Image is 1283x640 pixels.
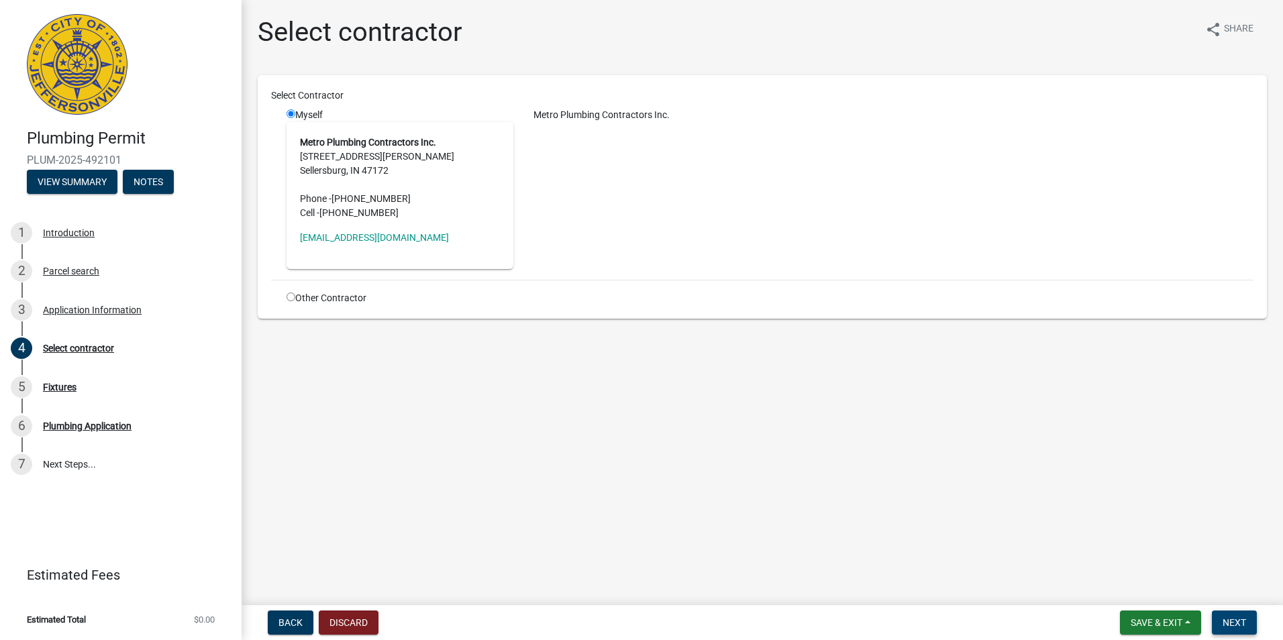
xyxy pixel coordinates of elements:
span: Estimated Total [27,615,86,624]
a: [EMAIL_ADDRESS][DOMAIN_NAME] [300,232,449,243]
div: Select contractor [43,343,114,353]
div: 4 [11,337,32,359]
div: Fixtures [43,382,76,392]
div: Other Contractor [276,291,523,305]
button: Next [1212,610,1257,635]
div: Myself [287,108,513,269]
a: Estimated Fees [11,562,220,588]
div: Introduction [43,228,95,237]
address: [STREET_ADDRESS][PERSON_NAME] Sellersburg, IN 47172 [300,136,500,220]
img: City of Jeffersonville, Indiana [27,14,127,115]
wm-modal-confirm: Notes [123,177,174,188]
div: Application Information [43,305,142,315]
button: shareShare [1194,16,1264,42]
span: [PHONE_NUMBER] [331,193,411,204]
div: 2 [11,260,32,282]
span: Save & Exit [1131,617,1182,628]
button: Notes [123,170,174,194]
div: Select Contractor [261,89,1264,103]
span: Next [1223,617,1246,628]
i: share [1205,21,1221,38]
div: Metro Plumbing Contractors Inc. [523,108,1264,122]
button: Save & Exit [1120,610,1201,635]
button: Back [268,610,313,635]
div: 7 [11,454,32,475]
div: 6 [11,415,32,437]
button: Discard [319,610,378,635]
span: PLUM-2025-492101 [27,154,215,166]
div: Plumbing Application [43,421,132,431]
div: 3 [11,299,32,321]
div: Parcel search [43,266,99,276]
h4: Plumbing Permit [27,129,231,148]
div: 5 [11,376,32,398]
abbr: Cell - [300,207,319,218]
div: 1 [11,222,32,244]
span: $0.00 [194,615,215,624]
span: [PHONE_NUMBER] [319,207,399,218]
button: View Summary [27,170,117,194]
abbr: Phone - [300,193,331,204]
wm-modal-confirm: Summary [27,177,117,188]
span: Back [278,617,303,628]
strong: Metro Plumbing Contractors Inc. [300,137,436,148]
h1: Select contractor [258,16,462,48]
span: Share [1224,21,1253,38]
